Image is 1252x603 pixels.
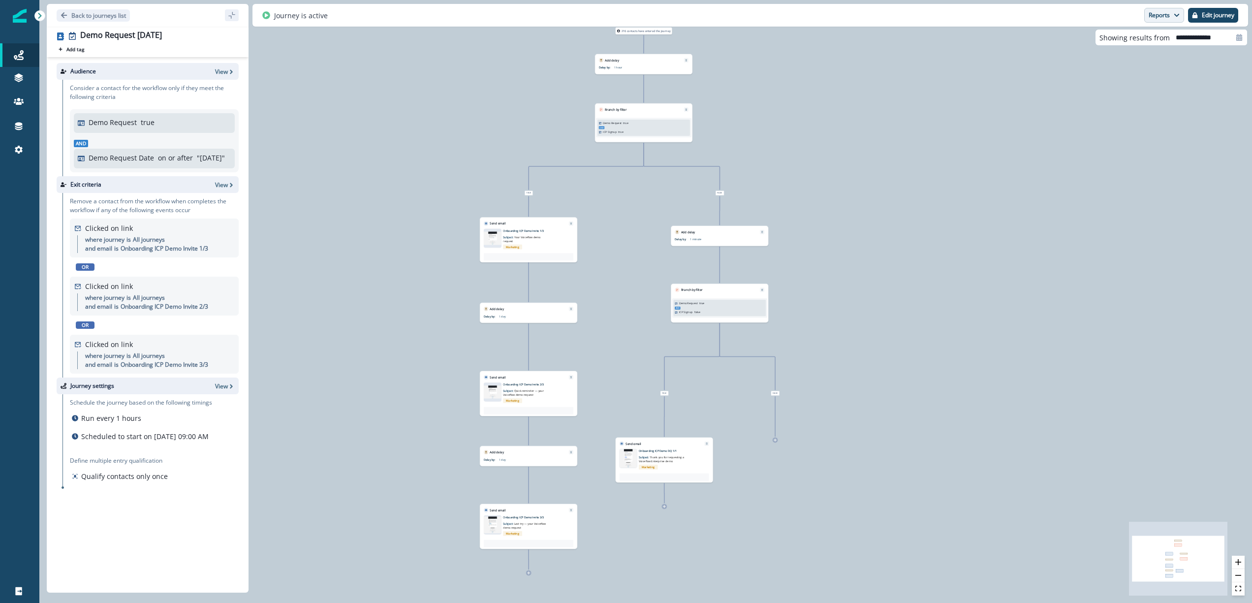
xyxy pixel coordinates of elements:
[694,310,700,314] p: false
[85,293,125,302] p: where journey
[499,457,546,461] p: 1 day
[605,107,626,112] p: Branch by filter
[114,302,119,311] p: is
[85,281,133,291] p: Clicked on link
[70,197,239,215] p: Remove a contact from the workflow when completes the workflow if any of the following events occur
[126,235,131,244] p: is
[739,391,812,396] div: False
[480,504,577,549] div: Send emailRemoveemail asset unavailableOnboarding ICP Demo Invite 3/3Subject: Last try — your Voi...
[81,471,168,481] p: Qualify contacts only once
[664,323,720,390] g: Edge from 5768a337-abe3-4c3b-b96d-945d9fb7400b to node-edge-label4c93fa2d-527c-4b39-8b3f-2147edf7...
[70,381,114,390] p: Journey settings
[133,293,165,302] p: All journeys
[681,230,695,234] p: Add delay
[620,449,637,468] img: email asset unavailable
[529,143,644,190] g: Edge from cccf52e5-0032-4656-b752-fab47af20443 to node-edge-label33843621-5fb1-4237-8822-11f34943...
[699,301,705,305] p: true
[644,143,720,190] g: Edge from cccf52e5-0032-4656-b752-fab47af20443 to node-edge-label5e25d2f5-c82b-4cff-92f0-850ba44f...
[626,442,641,446] p: Send email
[215,382,228,390] p: View
[215,67,235,76] button: View
[225,9,239,21] button: sidebar collapse toggle
[503,386,550,397] p: Subject:
[716,190,724,195] span: False
[85,351,125,360] p: where journey
[639,449,699,453] p: Onboarding ICP Demo DQ 1/1
[215,382,235,390] button: View
[499,314,546,318] p: 1 day
[13,9,27,23] img: Inflection
[614,65,661,69] p: 1 hour
[603,121,622,125] p: Demo Request
[671,226,768,246] div: Add delayRemoveDelay by:1 minute
[85,302,112,311] p: and email
[618,130,624,134] p: true
[121,244,208,253] p: Onboarding ICP Demo Invite 1/3
[1099,32,1170,43] p: Showing results from
[1232,582,1245,596] button: fit view
[141,117,155,127] p: true
[57,45,86,53] button: Add tag
[484,314,499,318] p: Delay by:
[690,237,737,241] p: 1 minute
[484,457,499,461] p: Delay by:
[76,321,94,329] span: or
[158,153,193,163] p: on or after
[628,391,701,396] div: True
[675,307,680,310] span: And
[503,233,550,243] p: Subject:
[74,140,88,147] span: And
[66,46,84,52] p: Add tag
[616,438,713,483] div: Send emailRemoveemail asset unavailableOnboarding ICP Demo DQ 1/1Subject: Thank you for requestin...
[1232,556,1245,569] button: zoom in
[503,531,522,536] span: Marketing
[85,360,112,369] p: and email
[595,54,692,74] div: Add delayRemoveDelay by:1 hour
[503,522,546,529] span: Last try — your Voiceflow demo request
[85,223,133,233] p: Clicked on link
[660,391,669,396] span: True
[490,221,505,225] p: Send email
[133,235,165,244] p: All journeys
[490,450,504,454] p: Add delay
[490,375,505,380] p: Send email
[71,11,126,20] p: Back to journeys list
[126,293,131,302] p: is
[85,339,133,349] p: Clicked on link
[215,181,235,189] button: View
[274,10,328,21] p: Journey is active
[503,235,540,243] span: Your Voiceflow demo request
[683,190,756,195] div: False
[70,67,96,76] p: Audience
[76,263,94,271] span: or
[639,455,684,463] span: Thank you for requesting a Voiceflow Enterprise demo
[605,58,619,63] p: Add delay
[607,28,680,34] div: 216 contacts have entered the journey
[85,244,112,253] p: and email
[480,217,577,262] div: Send emailRemoveemail asset unavailableOnboarding ICP Demo Invite 1/3Subject: Your Voiceflow demo...
[503,519,550,530] p: Subject:
[671,284,768,322] div: Branch by filterRemoveDemo RequesttrueAndICP Signupfalse
[70,456,170,465] p: Define multiple entry qualification
[121,302,208,311] p: Onboarding ICP Demo Invite 2/3
[599,127,604,129] span: And
[720,323,775,390] g: Edge from 5768a337-abe3-4c3b-b96d-945d9fb7400b to node-edge-labelca5c5f40-71c5-4b36-9279-a95820aa...
[595,103,692,142] div: Branch by filterRemoveDemo RequesttrueAndICP Signuptrue
[484,517,501,534] img: email asset unavailable
[503,389,544,396] span: Quick reminder — your Voiceflow demo request
[215,181,228,189] p: View
[1188,8,1238,23] button: Edit journey
[484,385,501,398] img: email asset unavailable
[480,446,577,466] div: Add delayRemoveDelay by:1 day
[679,310,693,314] p: ICP Signup
[484,232,501,245] img: email asset unavailable
[492,190,565,195] div: True
[503,245,522,250] span: Marketing
[126,351,131,360] p: is
[89,153,154,163] p: Demo Request Date
[215,67,228,76] p: View
[57,9,130,22] button: Go back
[114,244,119,253] p: is
[80,31,162,41] div: Demo Request [DATE]
[675,237,690,241] p: Delay by:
